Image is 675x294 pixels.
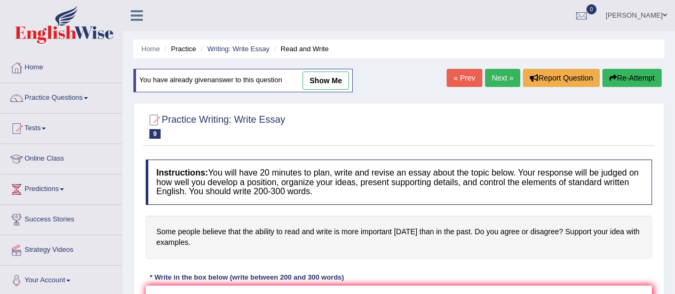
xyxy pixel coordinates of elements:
[146,112,285,139] h2: Practice Writing: Write Essay
[149,129,161,139] span: 9
[1,114,122,140] a: Tests
[1,235,122,262] a: Strategy Videos
[602,69,662,87] button: Re-Attempt
[485,69,520,87] a: Next »
[1,83,122,110] a: Practice Questions
[447,69,482,87] a: « Prev
[586,4,597,14] span: 0
[1,174,122,201] a: Predictions
[162,44,196,54] li: Practice
[1,144,122,171] a: Online Class
[141,45,160,53] a: Home
[1,266,122,292] a: Your Account
[156,168,208,177] b: Instructions:
[207,45,269,53] a: Writing: Write Essay
[523,69,600,87] button: Report Question
[303,71,349,90] a: show me
[146,272,348,282] div: * Write in the box below (write between 200 and 300 words)
[1,205,122,232] a: Success Stories
[146,216,652,259] h4: Some people believe that the ability to read and write is more important [DATE] than in the past....
[146,160,652,205] h4: You will have 20 minutes to plan, write and revise an essay about the topic below. Your response ...
[1,53,122,80] a: Home
[272,44,329,54] li: Read and Write
[133,69,353,92] div: You have already given answer to this question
